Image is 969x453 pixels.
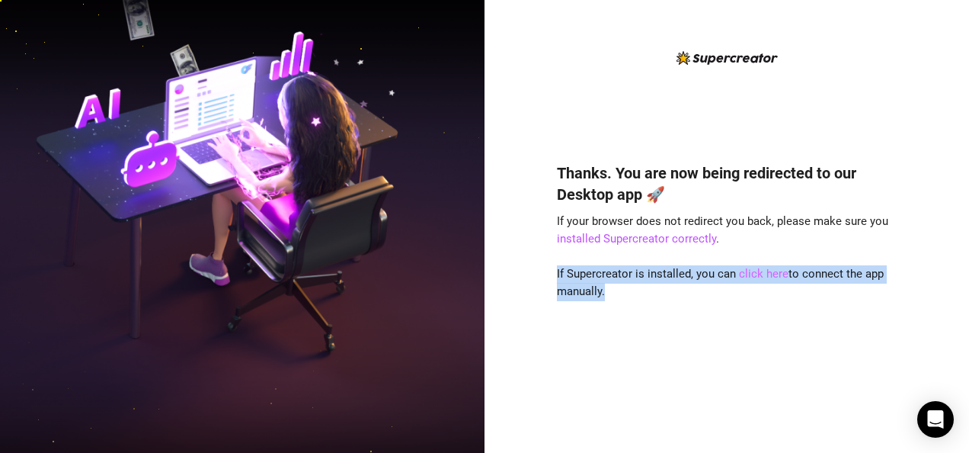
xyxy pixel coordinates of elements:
div: Open Intercom Messenger [917,401,954,438]
span: If your browser does not redirect you back, please make sure you . [557,214,888,246]
h4: Thanks. You are now being redirected to our Desktop app 🚀 [557,162,897,205]
a: installed Supercreator correctly [557,232,716,246]
a: click here [739,267,788,281]
span: If Supercreator is installed, you can to connect the app manually. [557,267,884,299]
img: logo-BBDzfeDw.svg [676,51,778,65]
